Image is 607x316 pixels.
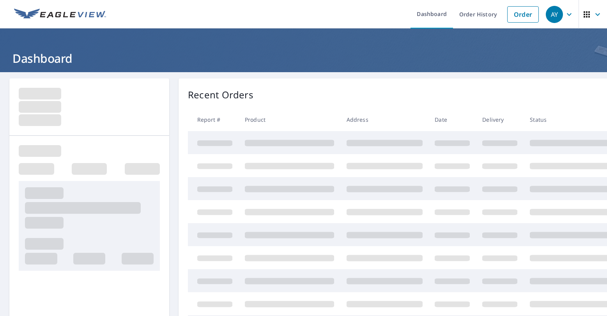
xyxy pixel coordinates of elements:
h1: Dashboard [9,50,598,66]
a: Order [507,6,539,23]
th: Address [340,108,429,131]
p: Recent Orders [188,88,253,102]
div: AY [546,6,563,23]
th: Report # [188,108,239,131]
th: Delivery [476,108,524,131]
img: EV Logo [14,9,106,20]
th: Product [239,108,340,131]
th: Date [428,108,476,131]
